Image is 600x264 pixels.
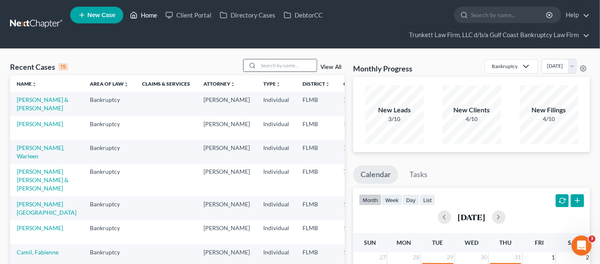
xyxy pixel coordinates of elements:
button: day [402,194,419,206]
button: list [419,194,435,206]
td: FLMB [296,116,337,140]
span: 29 [446,252,455,262]
a: Camil, Fabienne [17,249,58,256]
td: 7 [337,140,379,164]
td: Individual [257,140,296,164]
span: 30 [480,252,488,262]
span: Sun [364,239,376,246]
span: Wed [465,239,478,246]
h3: Monthly Progress [353,63,412,74]
td: Individual [257,220,296,244]
td: [PERSON_NAME] [197,220,257,244]
td: Bankruptcy [83,116,135,140]
div: 15 [58,63,68,71]
span: 27 [379,252,387,262]
a: Directory Cases [216,8,280,23]
td: [PERSON_NAME] [197,196,257,220]
input: Search by name... [471,7,547,23]
td: FLMB [296,164,337,196]
span: Tue [432,239,443,246]
h2: [DATE] [458,213,486,221]
i: unfold_more [230,82,235,87]
a: Districtunfold_more [303,81,330,87]
div: New Filings [520,105,578,115]
td: Individual [257,116,296,140]
iframe: Intercom live chat [572,236,592,256]
td: FLMB [296,220,337,244]
span: 1 [551,252,556,262]
i: unfold_more [276,82,281,87]
td: FLMB [296,196,337,220]
td: Bankruptcy [83,92,135,116]
span: 3 [589,236,595,242]
a: Area of Lawunfold_more [90,81,129,87]
i: unfold_more [124,82,129,87]
td: 13 [337,116,379,140]
td: 13 [337,196,379,220]
button: week [381,194,402,206]
span: Thu [499,239,511,246]
td: Bankruptcy [83,196,135,220]
a: DebtorCC [280,8,327,23]
td: 7 [337,164,379,196]
td: [PERSON_NAME] [197,116,257,140]
span: Sat [568,239,578,246]
a: Trunkett Law Firm, LLC d/b/a Gulf Coast Bankruptcy Law Firm [405,28,590,43]
span: 28 [412,252,421,262]
div: New Leads [365,105,424,115]
td: Bankruptcy [83,140,135,164]
a: Typeunfold_more [263,81,281,87]
div: Recent Cases [10,62,68,72]
div: Bankruptcy [492,63,518,70]
a: Attorneyunfold_more [203,81,235,87]
a: [PERSON_NAME][GEOGRAPHIC_DATA] [17,201,76,216]
span: Mon [397,239,411,246]
a: [PERSON_NAME], Warleen [17,144,64,160]
span: 31 [514,252,522,262]
a: Chapterunfold_more [343,81,372,87]
span: 2 [585,252,590,262]
div: 4/10 [520,115,578,123]
input: Search by name... [258,59,317,71]
div: 3/10 [365,115,424,123]
a: Client Portal [161,8,216,23]
a: View All [320,64,341,70]
span: New Case [87,12,115,18]
td: FLMB [296,92,337,116]
a: Nameunfold_more [17,81,37,87]
button: month [359,194,381,206]
td: [PERSON_NAME] [197,164,257,196]
a: Home [126,8,161,23]
a: Tasks [402,165,435,184]
td: Bankruptcy [83,164,135,196]
td: Individual [257,164,296,196]
div: 4/10 [442,115,501,123]
td: [PERSON_NAME] [197,140,257,164]
a: [PERSON_NAME] & [PERSON_NAME] [17,96,69,112]
td: [PERSON_NAME] [197,92,257,116]
span: Fri [535,239,544,246]
i: unfold_more [325,82,330,87]
td: Individual [257,196,296,220]
a: [PERSON_NAME] [17,120,63,127]
td: FLMB [296,140,337,164]
td: Individual [257,92,296,116]
a: [PERSON_NAME] [PERSON_NAME] & [PERSON_NAME] [17,168,69,192]
th: Claims & Services [135,75,197,92]
td: 13 [337,220,379,244]
a: Calendar [353,165,398,184]
a: Help [562,8,590,23]
i: unfold_more [32,82,37,87]
td: Bankruptcy [83,220,135,244]
div: New Clients [442,105,501,115]
td: 7 [337,92,379,116]
a: [PERSON_NAME] [17,224,63,231]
